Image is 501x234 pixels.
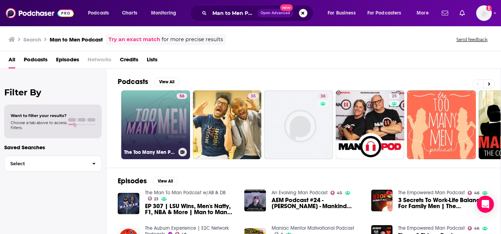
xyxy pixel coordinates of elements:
p: Saved Searches [4,144,102,151]
button: open menu [83,7,118,19]
h2: Filter By [4,87,102,97]
span: For Business [328,8,356,18]
a: 46 [468,226,479,230]
span: Choose a tab above to access filters. [11,120,67,130]
span: Networks [88,54,111,68]
span: 56 [179,93,184,100]
a: Charts [117,7,141,19]
span: Logged in as christina_epic [476,5,492,21]
img: 3 Secrets To Work-Life Balance For Family Men | The Empowered Man Podcast Ep. 031 [371,190,393,211]
button: open menu [412,7,438,19]
img: EP 307 | LSU Wins, Men's Natty, F1, NBA & More | Man to Man Podcast w/Antoine Bethea & Darius Butler [118,193,139,214]
h3: The Too Many Men Podcast [124,149,176,155]
span: EP 307 | LSU Wins, Men's Natty, F1, NBA & More | Man to Man Podcast w/[PERSON_NAME] & [PERSON_NAME] [145,203,236,215]
span: Charts [122,8,137,18]
a: Lists [147,54,157,68]
span: Select [5,161,87,166]
span: For Podcasters [367,8,401,18]
a: EpisodesView All [118,177,178,185]
h2: Episodes [118,177,147,185]
a: An Evolving Man Podcast [272,190,328,196]
span: New [280,4,293,11]
span: 36 [321,93,325,100]
svg: Add a profile image [486,5,492,11]
button: Show profile menu [476,5,492,21]
span: for more precise results [162,35,223,44]
input: Search podcasts, credits, & more... [210,7,257,19]
span: Want to filter your results? [11,113,67,118]
img: AEM Podcast #24 - Laurence Johns - Mankind Project - Toxic Masculinity, Men's Groups & Community [244,190,266,211]
a: 25 [336,90,405,159]
a: 35 [193,90,262,159]
span: 25 [392,93,397,100]
span: More [417,8,429,18]
span: 23 [154,197,158,201]
a: 45 [330,191,342,195]
a: Try an exact match [108,35,160,44]
a: Show notifications dropdown [457,7,468,19]
span: Open Advanced [261,11,290,15]
button: open menu [146,7,185,19]
span: 46 [474,227,479,230]
a: Credits [120,54,138,68]
button: View All [152,177,178,185]
a: PodcastsView All [118,77,179,86]
h2: Podcasts [118,77,148,86]
button: open menu [363,7,412,19]
button: View All [154,78,179,86]
a: 3 Secrets To Work-Life Balance For Family Men | The Empowered Man Podcast Ep. 031 [398,197,489,209]
button: Send feedback [454,37,490,43]
a: Podcasts [24,54,48,68]
img: User Profile [476,5,492,21]
a: 46 [468,191,479,195]
a: 25 [389,93,400,99]
span: 45 [337,191,342,195]
button: open menu [323,7,364,19]
a: Episodes [56,54,79,68]
span: Monitoring [151,8,176,18]
a: 36 [264,90,333,159]
span: Podcasts [88,8,109,18]
a: All [9,54,15,68]
a: The Empowered Man Podcast [398,225,465,231]
a: The Man To Man Podcast w/AB & DB [145,190,226,196]
a: 56 [177,93,187,99]
a: Maniac Mentor Motivational Podcast [272,225,354,231]
div: Search podcasts, credits, & more... [197,5,320,21]
span: 46 [474,191,479,195]
span: AEM Podcast #24 - [PERSON_NAME] - Mankind Project - Toxic Masculinity, Men's Groups & Community [272,197,363,209]
img: Podchaser - Follow, Share and Rate Podcasts [6,6,74,20]
span: 35 [251,93,256,100]
a: The Empowered Man Podcast [398,190,465,196]
a: AEM Podcast #24 - Laurence Johns - Mankind Project - Toxic Masculinity, Men's Groups & Community [272,197,363,209]
a: 23 [148,196,159,201]
button: Select [4,156,102,172]
button: Open AdvancedNew [257,9,293,17]
div: Open Intercom Messenger [477,196,494,213]
a: 35 [248,93,258,99]
a: 36 [318,93,328,99]
a: Show notifications dropdown [439,7,451,19]
a: EP 307 | LSU Wins, Men's Natty, F1, NBA & More | Man to Man Podcast w/Antoine Bethea & Darius Butler [145,203,236,215]
h3: Man to Men Podcast [50,36,103,43]
a: 56The Too Many Men Podcast [121,90,190,159]
h3: Search [23,36,41,43]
